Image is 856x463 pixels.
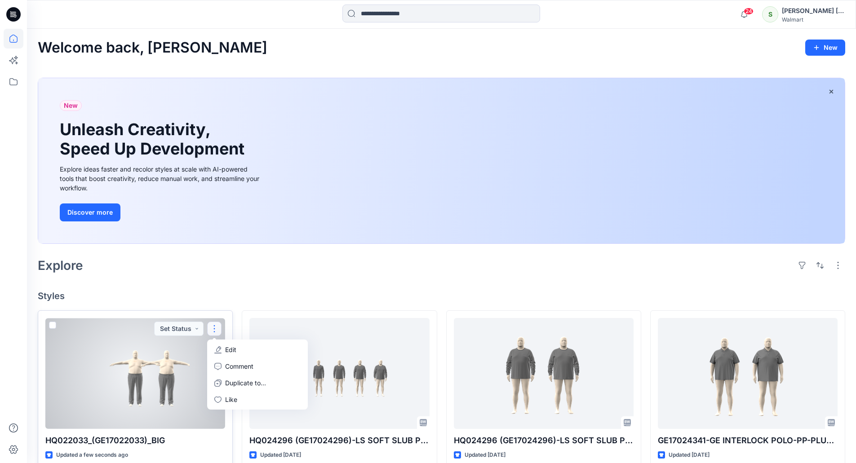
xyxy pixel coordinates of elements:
p: HQ024296 (GE17024296)-LS SOFT SLUB POCKET CREW-REG [249,434,429,447]
p: Updated [DATE] [669,450,710,460]
p: Duplicate to... [225,378,266,388]
p: Updated [DATE] [260,450,301,460]
a: GE17024341-GE INTERLOCK POLO-PP-PLUS_OPT [658,318,838,429]
h2: Explore [38,258,83,273]
p: GE17024341-GE INTERLOCK POLO-PP-PLUS_OPT [658,434,838,447]
p: Edit [225,345,236,354]
p: Updated a few seconds ago [56,450,128,460]
p: HQ024296 (GE17024296)-LS SOFT SLUB POCKET CREW-PLUS [454,434,634,447]
span: 24 [744,8,754,15]
button: Discover more [60,203,120,221]
a: Discover more [60,203,262,221]
button: New [805,40,845,56]
p: Updated [DATE] [465,450,506,460]
a: Edit [209,341,306,358]
h2: Welcome back, [PERSON_NAME] [38,40,267,56]
span: New [64,100,78,111]
p: Comment [225,362,253,371]
h1: Unleash Creativity, Speed Up Development [60,120,248,159]
div: S​ [762,6,778,22]
p: Like [225,395,237,404]
a: HQ024296 (GE17024296)-LS SOFT SLUB POCKET CREW-PLUS [454,318,634,429]
div: Explore ideas faster and recolor styles at scale with AI-powered tools that boost creativity, red... [60,164,262,193]
p: HQ022033_(GE17022033)_BIG [45,434,225,447]
a: HQ024296 (GE17024296)-LS SOFT SLUB POCKET CREW-REG [249,318,429,429]
a: HQ022033_(GE17022033)_BIG [45,318,225,429]
div: Walmart [782,16,845,23]
h4: Styles [38,291,845,301]
div: [PERSON_NAME] ​[PERSON_NAME] [782,5,845,16]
